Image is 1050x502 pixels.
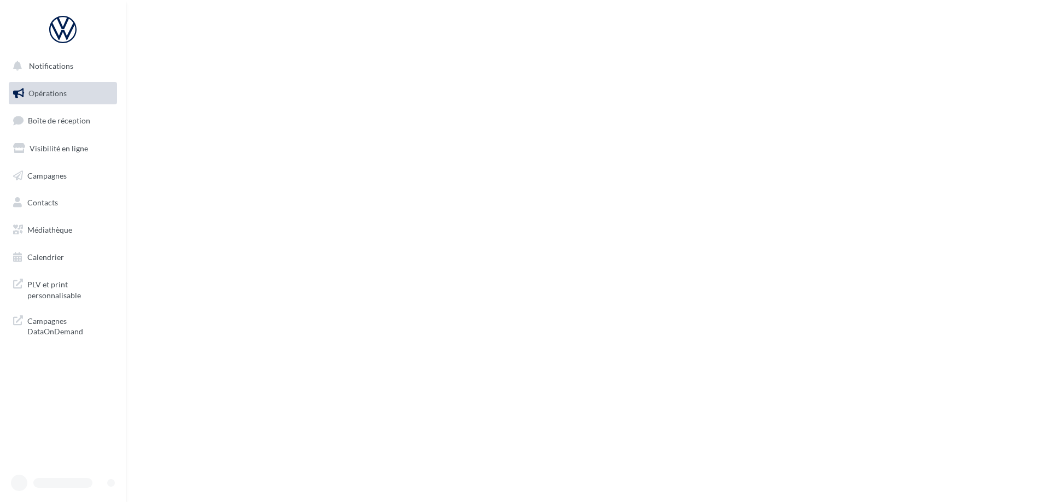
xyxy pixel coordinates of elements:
span: PLV et print personnalisable [27,277,113,300]
span: Visibilité en ligne [30,144,88,153]
a: PLV et print personnalisable [7,273,119,305]
button: Notifications [7,55,115,78]
a: Contacts [7,191,119,214]
span: Médiathèque [27,225,72,234]
span: Boîte de réception [28,116,90,125]
a: Visibilité en ligne [7,137,119,160]
a: Campagnes DataOnDemand [7,309,119,341]
span: Calendrier [27,252,64,262]
span: Contacts [27,198,58,207]
span: Campagnes DataOnDemand [27,314,113,337]
a: Opérations [7,82,119,105]
a: Boîte de réception [7,109,119,132]
a: Médiathèque [7,218,119,241]
a: Calendrier [7,246,119,269]
span: Opérations [28,88,67,98]
a: Campagnes [7,164,119,187]
span: Campagnes [27,170,67,180]
span: Notifications [29,61,73,70]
